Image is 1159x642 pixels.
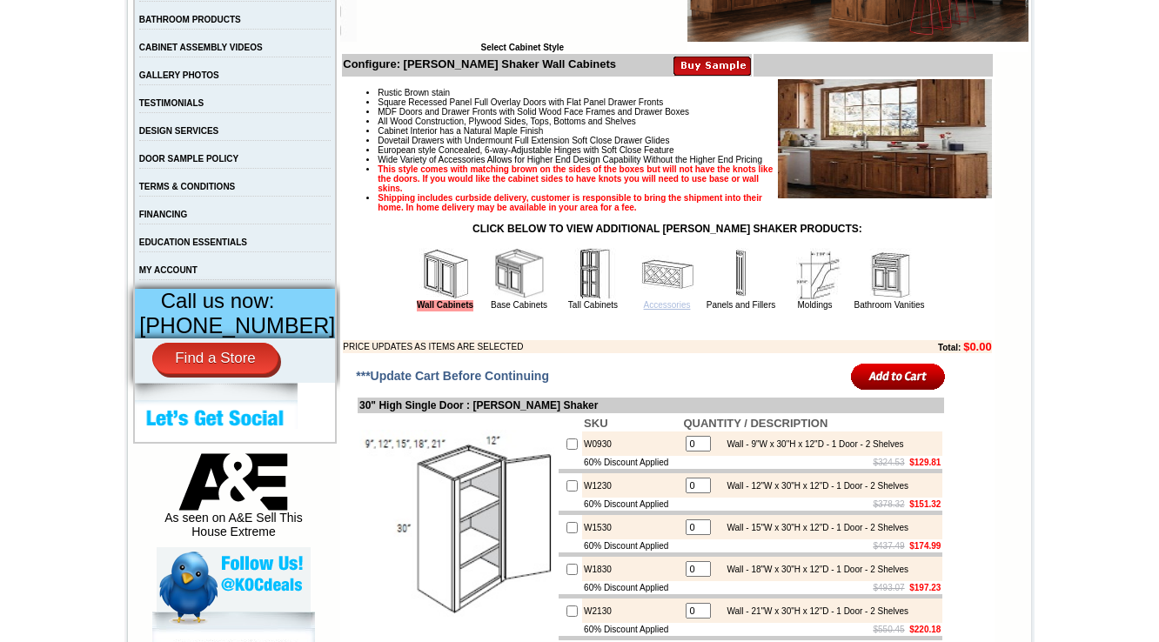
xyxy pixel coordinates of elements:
[491,300,547,310] a: Base Cabinets
[584,417,607,430] b: SKU
[139,126,219,136] a: DESIGN SERVICES
[378,164,773,193] strong: This style comes with matching brown on the sides of the boxes but will not have the knots like t...
[419,248,472,300] img: Wall Cabinets
[582,539,681,552] td: 60% Discount Applied
[378,88,991,97] li: Rustic Brown stain
[874,625,905,634] s: $550.45
[718,523,908,532] div: Wall - 15"W x 30"H x 12"D - 1 Door - 2 Shelves
[863,248,915,300] img: Bathroom Vanities
[480,43,564,52] b: Select Cabinet Style
[963,340,992,353] b: $0.00
[378,117,991,126] li: All Wood Construction, Plywood Sides, Tops, Bottoms and Shelves
[718,439,903,449] div: Wall - 9"W x 30"H x 12"D - 1 Door - 2 Shelves
[909,458,941,467] b: $129.81
[378,126,991,136] li: Cabinet Interior has a Natural Maple Finish
[378,107,991,117] li: MDF Doors and Drawer Fronts with Solid Wood Face Frames and Drawer Boxes
[139,313,335,338] span: [PHONE_NUMBER]
[874,458,905,467] s: $324.53
[582,599,681,623] td: W2130
[582,515,681,539] td: W1530
[152,343,278,374] a: Find a Store
[909,625,941,634] b: $220.18
[718,565,908,574] div: Wall - 18"W x 30"H x 12"D - 1 Door - 2 Shelves
[582,431,681,456] td: W0930
[582,623,681,636] td: 60% Discount Applied
[874,583,905,592] s: $493.07
[139,265,198,275] a: MY ACCOUNT
[378,136,991,145] li: Dovetail Drawers with Undermount Full Extension Soft Close Drawer Glides
[493,248,546,300] img: Base Cabinets
[938,343,961,352] b: Total:
[582,581,681,594] td: 60% Discount Applied
[909,541,941,551] b: $174.99
[909,499,941,509] b: $151.32
[851,362,946,391] input: Add to Cart
[378,145,991,155] li: European style Concealed, 6-way-Adjustable Hinges with Soft Close Feature
[358,398,944,413] td: 30" High Single Door : [PERSON_NAME] Shaker
[874,499,905,509] s: $378.32
[909,583,941,592] b: $197.23
[582,456,681,469] td: 60% Discount Applied
[582,557,681,581] td: W1830
[139,237,247,247] a: EDUCATION ESSENTIALS
[417,300,473,311] a: Wall Cabinets
[874,541,905,551] s: $437.49
[161,289,275,312] span: Call us now:
[641,248,693,300] img: Accessories
[139,182,236,191] a: TERMS & CONDITIONS
[582,473,681,498] td: W1230
[378,155,991,164] li: Wide Variety of Accessories Allows for Higher End Design Capability Without the Higher End Pricing
[707,300,775,310] a: Panels and Fillers
[715,248,767,300] img: Panels and Fillers
[797,300,832,310] a: Moldings
[139,154,238,164] a: DOOR SAMPLE POLICY
[683,417,827,430] b: QUANTITY / DESCRIPTION
[378,97,991,107] li: Square Recessed Panel Full Overlay Doors with Flat Panel Drawer Fronts
[378,193,762,212] strong: Shipping includes curbside delivery, customer is responsible to bring the shipment into their hom...
[359,430,555,625] img: 30'' High Single Door
[568,300,618,310] a: Tall Cabinets
[139,15,241,24] a: BATHROOM PRODUCTS
[718,606,908,616] div: Wall - 21"W x 30"H x 12"D - 1 Door - 2 Shelves
[139,70,219,80] a: GALLERY PHOTOS
[157,453,311,547] div: As seen on A&E Sell This House Extreme
[854,300,925,310] a: Bathroom Vanities
[582,498,681,511] td: 60% Discount Applied
[718,481,908,491] div: Wall - 12"W x 30"H x 12"D - 1 Door - 2 Shelves
[472,223,862,235] strong: CLICK BELOW TO VIEW ADDITIONAL [PERSON_NAME] SHAKER PRODUCTS:
[644,300,691,310] a: Accessories
[139,98,204,108] a: TESTIMONIALS
[356,369,549,383] span: ***Update Cart Before Continuing
[139,43,263,52] a: CABINET ASSEMBLY VIDEOS
[789,248,841,300] img: Moldings
[778,79,992,198] img: Product Image
[567,248,620,300] img: Tall Cabinets
[343,340,842,353] td: PRICE UPDATES AS ITEMS ARE SELECTED
[343,57,616,70] b: Configure: [PERSON_NAME] Shaker Wall Cabinets
[139,210,188,219] a: FINANCING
